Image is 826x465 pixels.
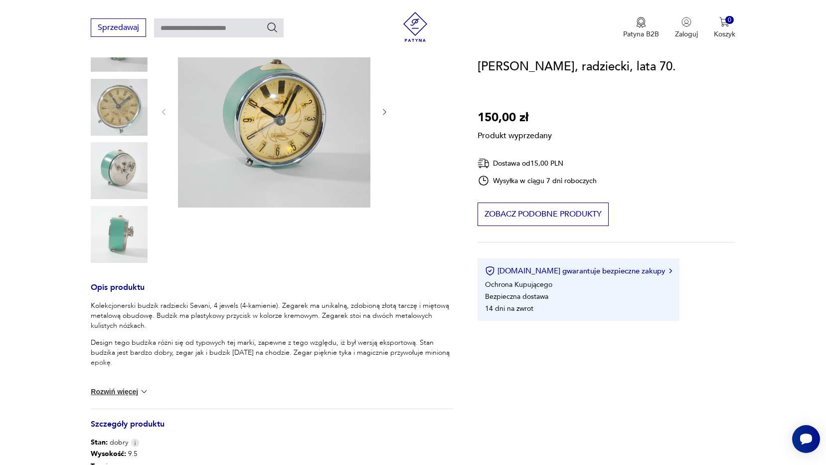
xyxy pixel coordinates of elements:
p: 150,00 zł [478,108,552,127]
p: Koszyk [714,29,735,39]
button: 0Koszyk [714,17,735,39]
button: Sprzedawaj [91,18,146,37]
button: Rozwiń więcej [91,387,149,397]
p: Wymiary: wysokość: 9.5 cm / średnica: 9 cm [91,375,453,385]
div: Wysyłka w ciągu 7 dni roboczych [478,175,597,187]
img: Ikona koszyka [719,17,729,27]
button: Zaloguj [675,17,698,39]
img: Info icon [131,439,140,447]
p: Produkt wyprzedany [478,127,552,141]
img: chevron down [139,387,149,397]
img: Ikona strzałki w prawo [669,268,672,273]
b: Stan: [91,438,108,447]
button: Zobacz podobne produkty [478,203,609,226]
h1: [PERSON_NAME], radziecki, lata 70. [478,57,676,76]
p: Patyna B2B [623,29,659,39]
span: dobry [91,438,128,448]
h3: Opis produktu [91,284,453,301]
div: Dostawa od 15,00 PLN [478,157,597,170]
img: Ikona medalu [636,17,646,28]
img: Ikonka użytkownika [681,17,691,27]
img: Patyna - sklep z meblami i dekoracjami vintage [400,12,430,42]
li: Ochrona Kupującego [485,280,552,289]
button: Patyna B2B [623,17,659,39]
li: 14 dni na zwrot [485,304,533,313]
p: 9.5 [91,448,232,460]
p: Design tego budzika różni się od typowych tej marki, zapewne z tego względu, iż był wersją ekspor... [91,338,453,368]
h3: Szczegóły produktu [91,421,453,438]
div: 0 [725,16,734,24]
iframe: Smartsupp widget button [792,425,820,453]
b: Wysokość : [91,449,126,459]
button: [DOMAIN_NAME] gwarantuje bezpieczne zakupy [485,266,672,276]
button: Szukaj [266,21,278,33]
a: Sprzedawaj [91,25,146,32]
li: Bezpieczna dostawa [485,292,548,301]
a: Ikona medaluPatyna B2B [623,17,659,39]
p: Kolekcjonerski budzik radziecki Sevani, 4 jewels (4-kamienie). Zegarek ma unikalną, zdobioną złot... [91,301,453,331]
img: Ikona certyfikatu [485,266,495,276]
p: Zaloguj [675,29,698,39]
img: Ikona dostawy [478,157,490,170]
